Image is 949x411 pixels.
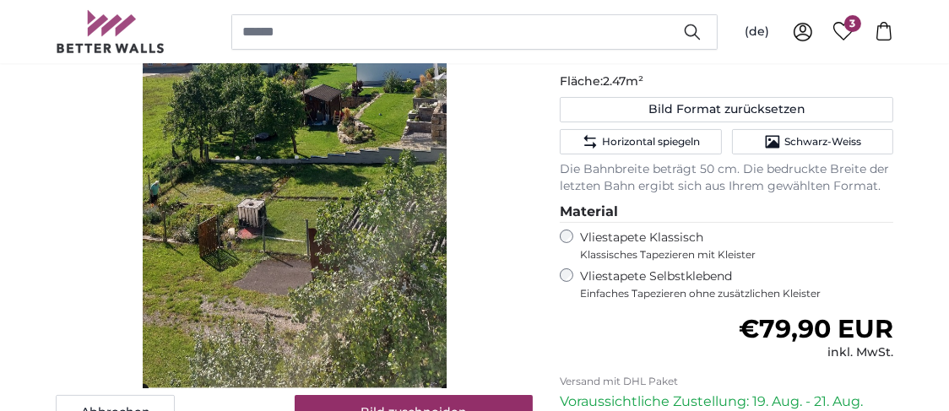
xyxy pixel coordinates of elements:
div: inkl. MwSt. [739,344,893,361]
label: Vliestapete Selbstklebend [580,268,893,300]
span: 3 [844,15,861,32]
span: Einfaches Tapezieren ohne zusätzlichen Kleister [580,287,893,300]
button: (de) [731,17,783,47]
button: Horizontal spiegeln [560,129,721,154]
button: Bild Format zurücksetzen [560,97,893,122]
p: Fläche: [560,73,893,90]
span: Schwarz-Weiss [784,135,861,149]
img: Betterwalls [56,10,165,53]
span: Horizontal spiegeln [602,135,700,149]
button: Schwarz-Weiss [732,129,893,154]
legend: Material [560,202,893,223]
p: Versand mit DHL Paket [560,375,893,388]
span: €79,90 EUR [739,313,893,344]
p: Die Bahnbreite beträgt 50 cm. Die bedruckte Breite der letzten Bahn ergibt sich aus Ihrem gewählt... [560,161,893,195]
span: Klassisches Tapezieren mit Kleister [580,248,879,262]
span: 2.47m² [603,73,643,89]
label: Vliestapete Klassisch [580,230,879,262]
